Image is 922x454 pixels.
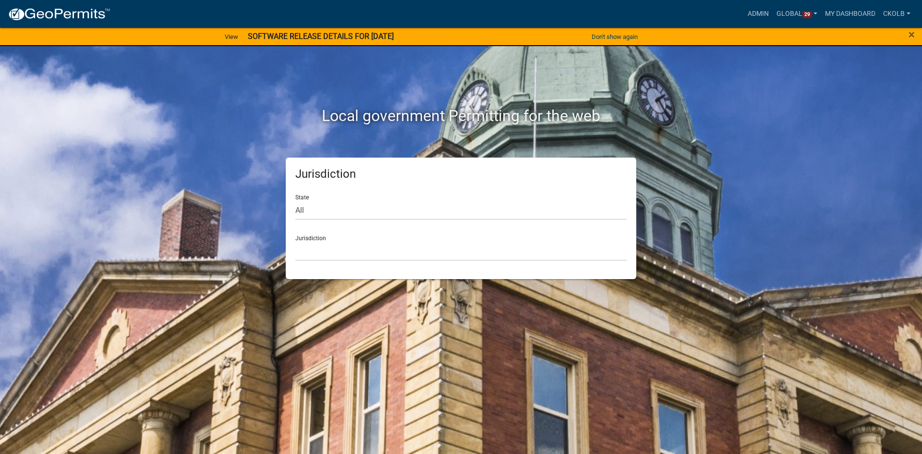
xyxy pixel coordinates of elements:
span: × [909,28,915,41]
span: 29 [802,11,812,19]
h5: Jurisdiction [295,167,627,181]
a: View [221,29,242,45]
a: ckolb [879,5,914,23]
a: Global29 [773,5,822,23]
button: Close [909,29,915,40]
h2: Local government Permitting for the web [194,107,728,125]
button: Don't show again [588,29,642,45]
a: Admin [744,5,773,23]
strong: SOFTWARE RELEASE DETAILS FOR [DATE] [248,32,394,41]
a: My Dashboard [821,5,879,23]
